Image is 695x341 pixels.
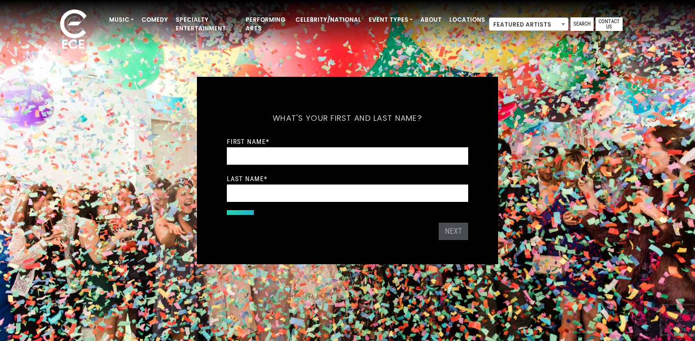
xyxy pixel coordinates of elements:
[596,17,623,31] a: Contact Us
[570,17,594,31] a: Search
[445,12,489,28] a: Locations
[172,12,242,37] a: Specialty Entertainment
[242,12,292,37] a: Performing Arts
[227,137,269,146] label: First Name
[489,18,568,31] span: Featured Artists
[365,12,417,28] a: Event Types
[227,174,267,183] label: Last Name
[49,7,97,54] img: ece_new_logo_whitev2-1.png
[417,12,445,28] a: About
[292,12,365,28] a: Celebrity/National
[138,12,172,28] a: Comedy
[105,12,138,28] a: Music
[489,17,569,31] span: Featured Artists
[227,101,468,136] h5: What's your first and last name?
